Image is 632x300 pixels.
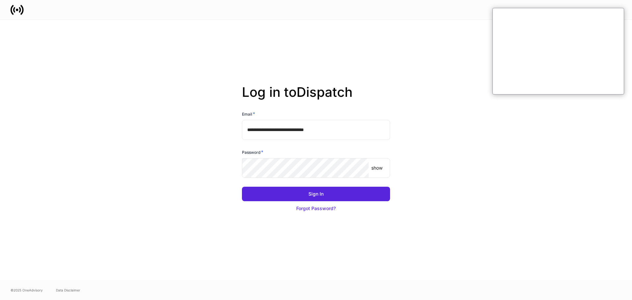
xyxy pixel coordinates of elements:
div: Sign In [308,191,324,197]
div: Forgot Password? [296,205,336,212]
h2: Log in to Dispatch [242,84,390,111]
h6: Email [242,111,255,117]
p: show [371,165,382,171]
button: Forgot Password? [242,201,390,216]
a: Data Disclaimer [56,287,80,293]
span: © 2025 OneAdvisory [11,287,43,293]
button: Sign In [242,187,390,201]
h6: Password [242,149,263,155]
